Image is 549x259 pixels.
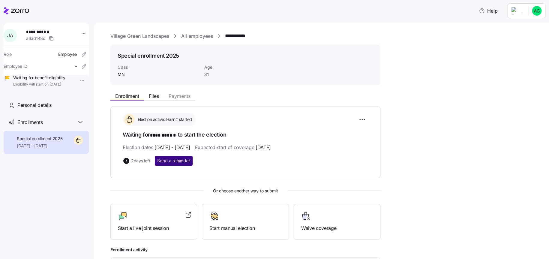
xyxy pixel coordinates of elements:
button: Help [474,5,502,17]
span: Enrollments [17,119,43,126]
span: Start a live joint session [118,224,190,232]
span: MN [118,71,199,77]
span: Enrollment activity [110,247,380,253]
a: All employees [181,32,213,40]
span: [DATE] [256,144,271,151]
span: Election active: Hasn't started [136,116,192,122]
span: Eligibility will start on [DATE] [13,82,65,87]
img: Employer logo [511,7,523,14]
span: Or choose another way to submit [110,188,380,194]
img: d553475d8374689f22e54354502039c2 [532,6,541,16]
span: Employee [58,51,77,57]
span: Payments [169,94,190,98]
button: Send a reminder [155,156,193,166]
span: Election dates [123,144,190,151]
span: Waiting for benefit eligibility [13,75,65,81]
span: Help [479,7,498,14]
span: Special enrollment 2025 [17,136,63,142]
span: - [75,63,77,69]
span: Enrollment [115,94,139,98]
span: Age [204,64,265,70]
span: Expected start of coverage [195,144,271,151]
span: Personal details [17,101,52,109]
span: Waive coverage [301,224,373,232]
a: Village Green Landscapes [110,32,169,40]
h1: Waiting for to start the election [123,131,368,139]
span: Send a reminder [157,158,190,164]
span: Role [4,51,12,57]
span: 31 [204,71,265,77]
span: [DATE] - [DATE] [17,143,63,149]
span: 2 days left [131,158,150,164]
span: [DATE] - [DATE] [154,144,190,151]
span: a6ad148c [26,35,45,41]
span: Class [118,64,199,70]
span: J A [7,33,13,38]
span: Files [149,94,159,98]
h1: Special enrollment 2025 [118,52,179,59]
span: Employee ID [4,63,27,69]
span: Start manual election [209,224,281,232]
